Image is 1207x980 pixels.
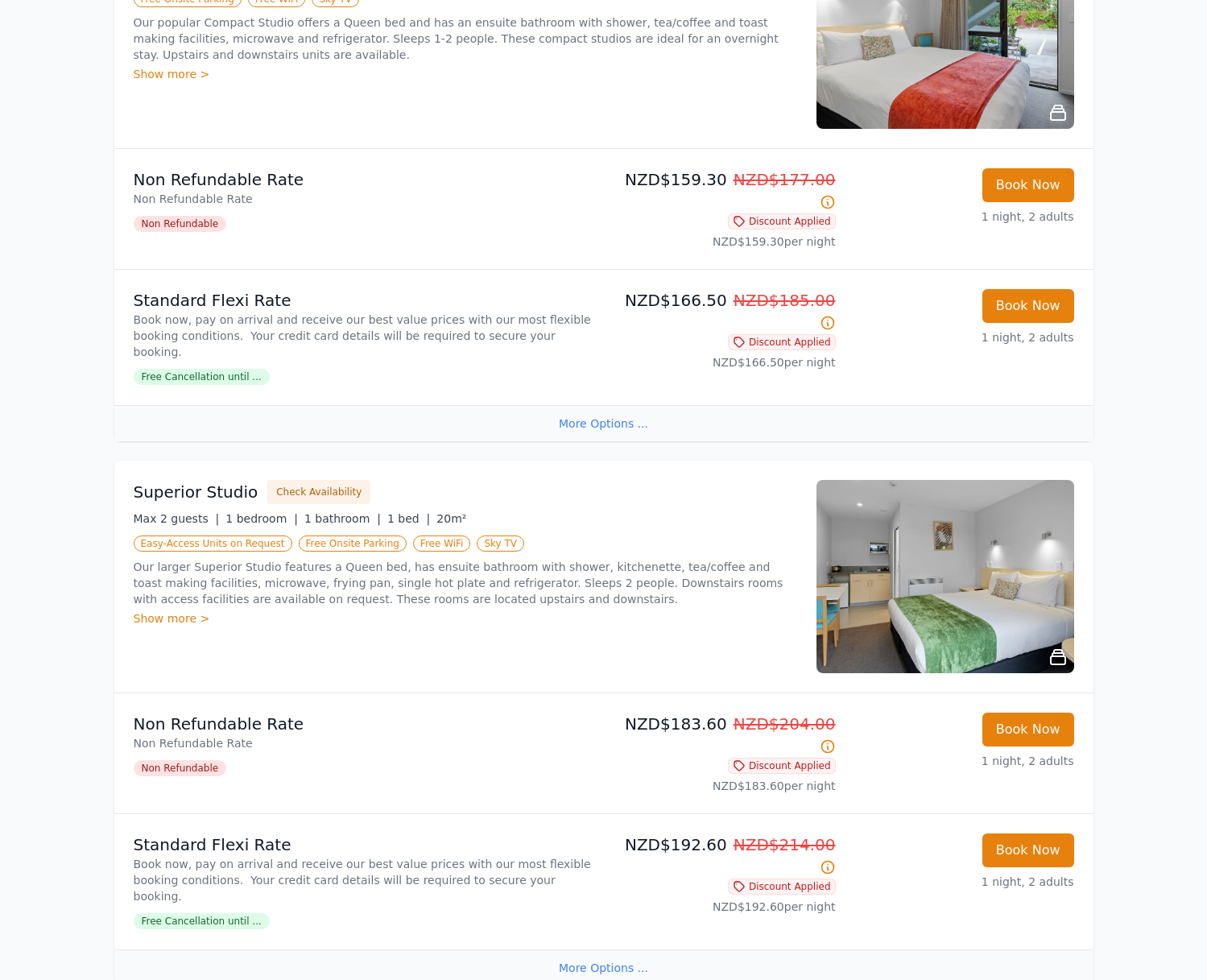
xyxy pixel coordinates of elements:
[610,234,836,250] p: NZD$159.30 per night
[982,289,1074,323] button: Book Now
[849,209,1074,225] p: 1 night, 2 adults
[734,714,836,734] span: NZD$204.00
[134,216,227,232] span: Non Refundable
[134,289,597,312] p: Standard Flexi Rate
[849,329,1074,345] p: 1 night, 2 adults
[114,405,1093,441] div: More Options ...
[610,778,836,794] p: NZD$183.60 per night
[728,334,836,350] span: Discount Applied
[982,168,1074,202] button: Book Now
[610,713,836,758] p: NZD$183.60
[387,512,430,525] span: 1 bed |
[299,535,407,552] span: Free Onsite Parking
[134,833,597,856] p: Standard Flexi Rate
[134,312,597,360] p: Book now, pay on arrival and receive our best value prices with our most flexible booking conditi...
[849,753,1074,769] p: 1 night, 2 adults
[134,66,797,82] div: Show more >
[436,512,466,525] span: 20m²
[610,289,836,334] p: NZD$166.50
[134,481,258,503] h3: Superior Studio
[134,168,597,191] p: Non Refundable Rate
[134,610,797,626] div: Show more >
[267,480,370,504] button: Check Availability
[134,535,292,552] span: Easy-Access Units on Request
[610,354,836,370] p: NZD$166.50 per night
[134,559,797,607] p: Our larger Superior Studio features a Queen bed, has ensuite bathroom with shower, kitchenette, t...
[134,760,227,776] span: Non Refundable
[413,535,471,552] span: Free WiFi
[134,735,597,751] p: Non Refundable Rate
[610,899,836,915] p: NZD$192.60 per night
[610,833,836,879] p: NZD$192.60
[134,913,270,929] span: Free Cancellation until ...
[849,874,1074,890] p: 1 night, 2 adults
[734,835,836,854] span: NZD$214.00
[728,879,836,895] span: Discount Applied
[134,369,270,385] span: Free Cancellation until ...
[477,535,524,552] span: Sky TV
[134,14,797,63] p: Our popular Compact Studio offers a Queen bed and has an ensuite bathroom with shower, tea/coffee...
[728,213,836,229] span: Discount Applied
[728,758,836,774] span: Discount Applied
[610,168,836,213] p: NZD$159.30
[134,191,597,207] p: Non Refundable Rate
[734,291,836,310] span: NZD$185.00
[134,512,220,525] span: Max 2 guests |
[982,713,1074,746] button: Book Now
[134,856,597,904] p: Book now, pay on arrival and receive our best value prices with our most flexible booking conditi...
[304,512,381,525] span: 1 bathroom |
[734,170,836,189] span: NZD$177.00
[134,713,597,735] p: Non Refundable Rate
[982,833,1074,867] button: Book Now
[225,512,298,525] span: 1 bedroom |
